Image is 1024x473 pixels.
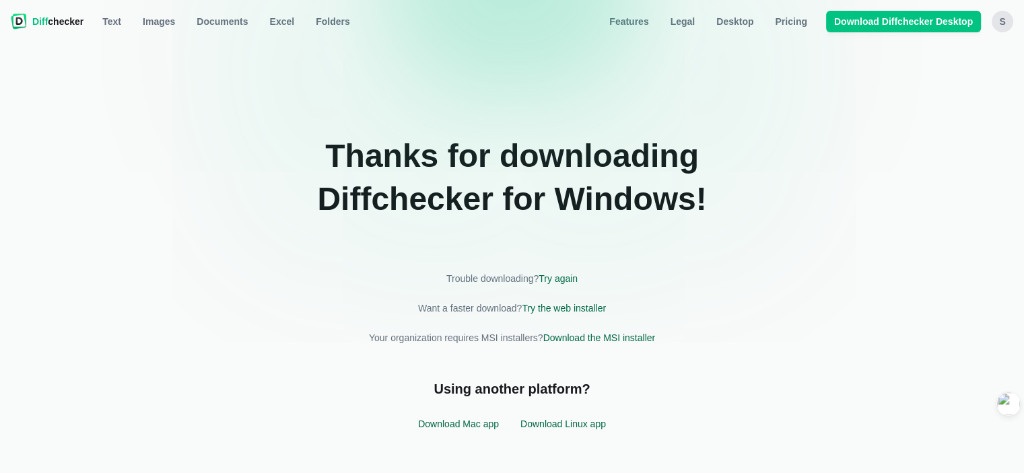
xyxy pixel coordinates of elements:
a: Desktop [708,11,761,32]
a: Excel [262,11,303,32]
span: checker [32,15,83,28]
a: Download linux app [520,419,606,429]
span: mac [463,419,480,429]
span: windows [554,181,695,217]
a: Images [135,11,183,32]
a: Diffchecker [11,11,83,32]
span: Excel [267,15,298,28]
span: Desktop [714,15,756,28]
span: Pricing [772,15,809,28]
a: Pricing [767,11,815,32]
span: Legal [668,15,698,28]
span: Diff [32,16,48,27]
button: Folders [308,11,358,32]
a: Documents [189,11,256,32]
span: Features [607,15,651,28]
button: s [992,11,1013,32]
a: Download mac app [418,419,499,429]
a: Download Diffchecker Desktop [826,11,981,32]
span: Documents [194,15,250,28]
a: Download the MSI installer [543,332,656,343]
span: Want a faster download? [418,303,522,314]
span: Folders [313,15,353,28]
span: Trouble downloading? [446,273,539,284]
h2: Using another platform? [126,379,899,409]
h2: Thanks for downloading Diffchecker for ! [277,135,748,237]
img: Diffchecker logo [11,13,27,30]
span: Your organization requires MSI installers? [369,332,543,343]
span: linux [565,419,587,429]
a: Features [601,11,656,32]
span: Download Diffchecker Desktop [831,15,976,28]
a: Try again [539,273,578,284]
a: Try the web installer [522,303,606,314]
span: Images [140,15,178,28]
span: Text [100,15,124,28]
a: Text [94,11,129,32]
a: Legal [662,11,704,32]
